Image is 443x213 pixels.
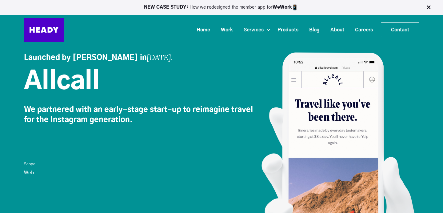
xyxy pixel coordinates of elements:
[425,4,432,10] img: Close Bar
[213,24,236,36] a: Work
[147,53,173,62] em: [DATE].
[24,161,261,191] div: Web
[347,24,376,36] a: Careers
[273,5,292,10] a: WeWork
[381,23,419,37] a: Contact
[292,4,298,10] img: app emoji
[301,24,323,36] a: Blog
[236,24,267,36] a: Services
[3,4,440,10] p: How we redesigned the member app for
[70,22,419,37] div: Navigation Menu
[270,24,301,36] a: Products
[24,161,35,167] span: Scope
[24,105,261,128] p: We partnered with an early-stage start-up to reimagine travel for the Instagram generation.
[189,24,213,36] a: Home
[24,70,100,94] span: Allcall
[24,18,64,42] img: Heady_Logo_Web-01 (1)
[24,52,261,63] h3: Launched by [PERSON_NAME] in
[323,24,347,36] a: About
[144,5,190,10] strong: NEW CASE STUDY:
